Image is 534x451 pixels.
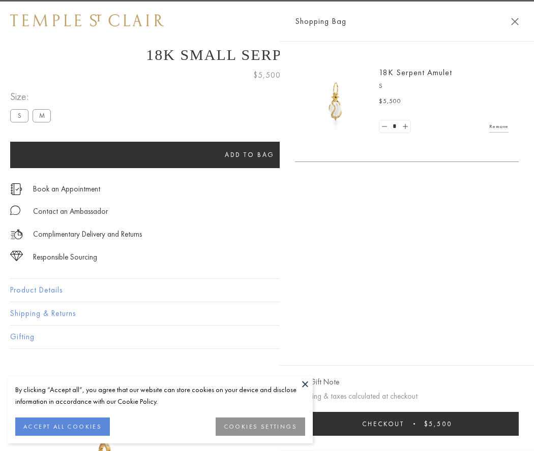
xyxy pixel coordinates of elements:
p: Complimentary Delivery and Returns [33,228,142,241]
label: M [33,109,51,122]
button: ACCEPT ALL COOKIES [15,417,110,436]
button: Close Shopping Bag [511,18,519,25]
span: $5,500 [253,69,281,82]
a: Book an Appointment [33,183,100,195]
a: Remove [489,121,509,132]
button: Product Details [10,279,524,302]
div: Contact an Ambassador [33,205,108,218]
a: Set quantity to 2 [400,120,410,133]
button: Add to bag [10,142,489,168]
button: Add Gift Note [295,376,339,389]
div: By clicking “Accept all”, you agree that our website can store cookies on your device and disclos... [15,384,305,407]
p: S [379,81,509,91]
p: Shipping & taxes calculated at checkout [295,390,519,403]
button: Gifting [10,326,524,348]
h1: 18K Small Serpent Amulet [10,46,524,63]
img: icon_appointment.svg [10,183,22,195]
img: P51836-E11SERPPV [305,71,366,132]
button: COOKIES SETTINGS [216,417,305,436]
span: $5,500 [379,96,401,107]
img: Temple St. Clair [10,14,164,26]
label: S [10,109,28,122]
button: Shipping & Returns [10,302,524,325]
span: Checkout [362,420,404,428]
button: Checkout $5,500 [295,412,519,436]
span: Size: [10,88,55,105]
span: $5,500 [424,420,452,428]
a: 18K Serpent Amulet [379,67,452,78]
span: Shopping Bag [295,15,346,28]
a: Set quantity to 0 [379,120,390,133]
img: icon_sourcing.svg [10,251,23,261]
img: icon_delivery.svg [10,228,23,241]
div: Responsible Sourcing [33,251,97,264]
img: MessageIcon-01_2.svg [10,205,20,215]
span: Add to bag [225,150,275,159]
